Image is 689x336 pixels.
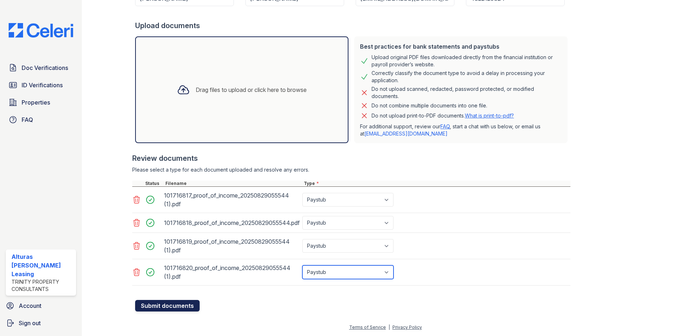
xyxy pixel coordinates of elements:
p: For additional support, review our , start a chat with us below, or email us at [360,123,562,137]
span: ID Verifications [22,81,63,89]
div: | [388,324,390,330]
a: [EMAIL_ADDRESS][DOMAIN_NAME] [364,131,448,137]
a: Sign out [3,316,79,330]
span: FAQ [22,115,33,124]
span: Properties [22,98,50,107]
div: 101716820_proof_of_income_20250829055544 (1).pdf [164,262,299,282]
span: Sign out [19,319,41,327]
div: Upload documents [135,21,570,31]
div: 101716817_proof_of_income_20250829055544 (1).pdf [164,190,299,210]
a: Properties [6,95,76,110]
a: Privacy Policy [392,324,422,330]
div: Trinity Property Consultants [12,278,73,293]
div: Drag files to upload or click here to browse [196,85,307,94]
a: ID Verifications [6,78,76,92]
div: Status [144,181,164,186]
button: Submit documents [135,300,200,311]
span: Account [19,301,41,310]
div: Upload original PDF files downloaded directly from the financial institution or payroll provider’... [372,54,562,68]
span: Doc Verifications [22,63,68,72]
div: Correctly classify the document type to avoid a delay in processing your application. [372,70,562,84]
div: Alturas [PERSON_NAME] Leasing [12,252,73,278]
div: 101716819_proof_of_income_20250829055544 (1).pdf [164,236,299,256]
div: Type [302,181,570,186]
a: FAQ [440,123,450,129]
a: Account [3,299,79,313]
div: Please select a type for each document uploaded and resolve any errors. [132,166,570,173]
div: Filename [164,181,302,186]
div: 101716818_proof_of_income_20250829055544.pdf [164,217,299,229]
a: What is print-to-pdf? [465,112,514,119]
img: CE_Logo_Blue-a8612792a0a2168367f1c8372b55b34899dd931a85d93a1a3d3e32e68fde9ad4.png [3,23,79,37]
div: Do not combine multiple documents into one file. [372,101,487,110]
a: Doc Verifications [6,61,76,75]
a: FAQ [6,112,76,127]
a: Terms of Service [349,324,386,330]
div: Best practices for bank statements and paystubs [360,42,562,51]
div: Review documents [132,153,570,163]
div: Do not upload scanned, redacted, password protected, or modified documents. [372,85,562,100]
p: Do not upload print-to-PDF documents. [372,112,514,119]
